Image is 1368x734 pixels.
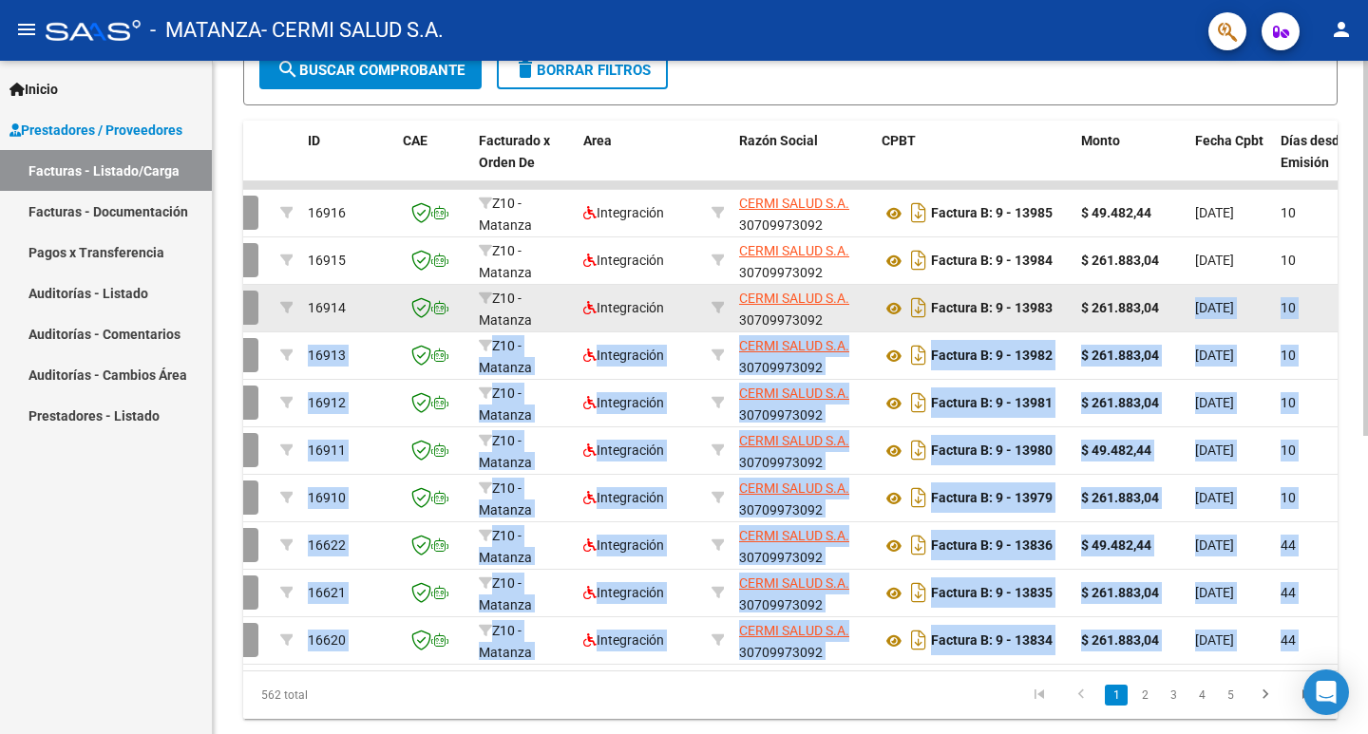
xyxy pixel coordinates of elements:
[1159,679,1187,711] li: page 3
[906,292,931,323] i: Descargar documento
[1195,253,1234,268] span: [DATE]
[308,133,320,148] span: ID
[739,623,849,638] span: CERMI SALUD S.A.
[479,338,532,375] span: Z10 - Matanza
[276,62,465,79] span: Buscar Comprobante
[1281,133,1347,170] span: Días desde Emisión
[906,340,931,370] i: Descargar documento
[308,395,346,410] span: 16912
[259,51,482,89] button: Buscar Comprobante
[1195,537,1234,553] span: [DATE]
[1187,679,1216,711] li: page 4
[1216,679,1244,711] li: page 5
[1195,585,1234,600] span: [DATE]
[739,528,849,543] span: CERMI SALUD S.A.
[479,243,532,280] span: Z10 - Matanza
[739,193,866,233] div: 30709973092
[739,196,849,211] span: CERMI SALUD S.A.
[906,435,931,465] i: Descargar documento
[739,338,849,353] span: CERMI SALUD S.A.
[1102,679,1130,711] li: page 1
[1081,253,1159,268] strong: $ 261.883,04
[906,198,931,228] i: Descargar documento
[1081,395,1159,410] strong: $ 261.883,04
[931,491,1053,506] strong: Factura B: 9 - 13979
[403,133,427,148] span: CAE
[583,205,664,220] span: Integración
[1289,685,1325,706] a: go to last page
[583,632,664,648] span: Integración
[931,206,1053,221] strong: Factura B: 9 - 13985
[479,480,532,518] span: Z10 - Matanza
[1281,253,1296,268] span: 10
[739,433,849,448] span: CERMI SALUD S.A.
[479,623,532,660] span: Z10 - Matanza
[1195,300,1234,315] span: [DATE]
[583,442,664,458] span: Integración
[739,575,849,591] span: CERMI SALUD S.A.
[308,300,346,315] span: 16914
[583,253,664,268] span: Integración
[583,490,664,505] span: Integración
[906,625,931,655] i: Descargar documento
[1219,685,1242,706] a: 5
[1073,121,1187,204] datatable-header-cell: Monto
[276,58,299,81] mat-icon: search
[479,433,532,470] span: Z10 - Matanza
[583,585,664,600] span: Integración
[739,620,866,660] div: 30709973092
[1063,685,1099,706] a: go to previous page
[479,133,550,170] span: Facturado x Orden De
[1281,632,1296,648] span: 44
[739,288,866,328] div: 30709973092
[1281,395,1296,410] span: 10
[1195,442,1234,458] span: [DATE]
[739,386,849,401] span: CERMI SALUD S.A.
[874,121,1073,204] datatable-header-cell: CPBT
[308,253,346,268] span: 16915
[1281,490,1296,505] span: 10
[514,58,537,81] mat-icon: delete
[739,240,866,280] div: 30709973092
[308,348,346,363] span: 16913
[1195,348,1234,363] span: [DATE]
[1081,537,1151,553] strong: $ 49.482,44
[497,51,668,89] button: Borrar Filtros
[583,348,664,363] span: Integración
[1281,442,1296,458] span: 10
[308,632,346,648] span: 16620
[583,133,612,148] span: Area
[9,79,58,100] span: Inicio
[471,121,576,204] datatable-header-cell: Facturado x Orden De
[1190,685,1213,706] a: 4
[514,62,651,79] span: Borrar Filtros
[576,121,704,204] datatable-header-cell: Area
[261,9,444,51] span: - CERMI SALUD S.A.
[931,538,1053,554] strong: Factura B: 9 - 13836
[15,18,38,41] mat-icon: menu
[906,482,931,513] i: Descargar documento
[479,196,532,233] span: Z10 - Matanza
[882,133,916,148] span: CPBT
[583,395,664,410] span: Integración
[906,530,931,560] i: Descargar documento
[1081,205,1151,220] strong: $ 49.482,44
[906,245,931,275] i: Descargar documento
[1195,632,1234,648] span: [DATE]
[1081,490,1159,505] strong: $ 261.883,04
[906,577,931,608] i: Descargar documento
[300,121,395,204] datatable-header-cell: ID
[1281,348,1296,363] span: 10
[1187,121,1273,204] datatable-header-cell: Fecha Cpbt
[1105,685,1128,706] a: 1
[731,121,874,204] datatable-header-cell: Razón Social
[739,291,849,306] span: CERMI SALUD S.A.
[1281,205,1296,220] span: 10
[1273,121,1358,204] datatable-header-cell: Días desde Emisión
[1195,490,1234,505] span: [DATE]
[395,121,471,204] datatable-header-cell: CAE
[739,480,849,496] span: CERMI SALUD S.A.
[243,671,459,719] div: 562 total
[308,442,346,458] span: 16911
[931,443,1053,459] strong: Factura B: 9 - 13980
